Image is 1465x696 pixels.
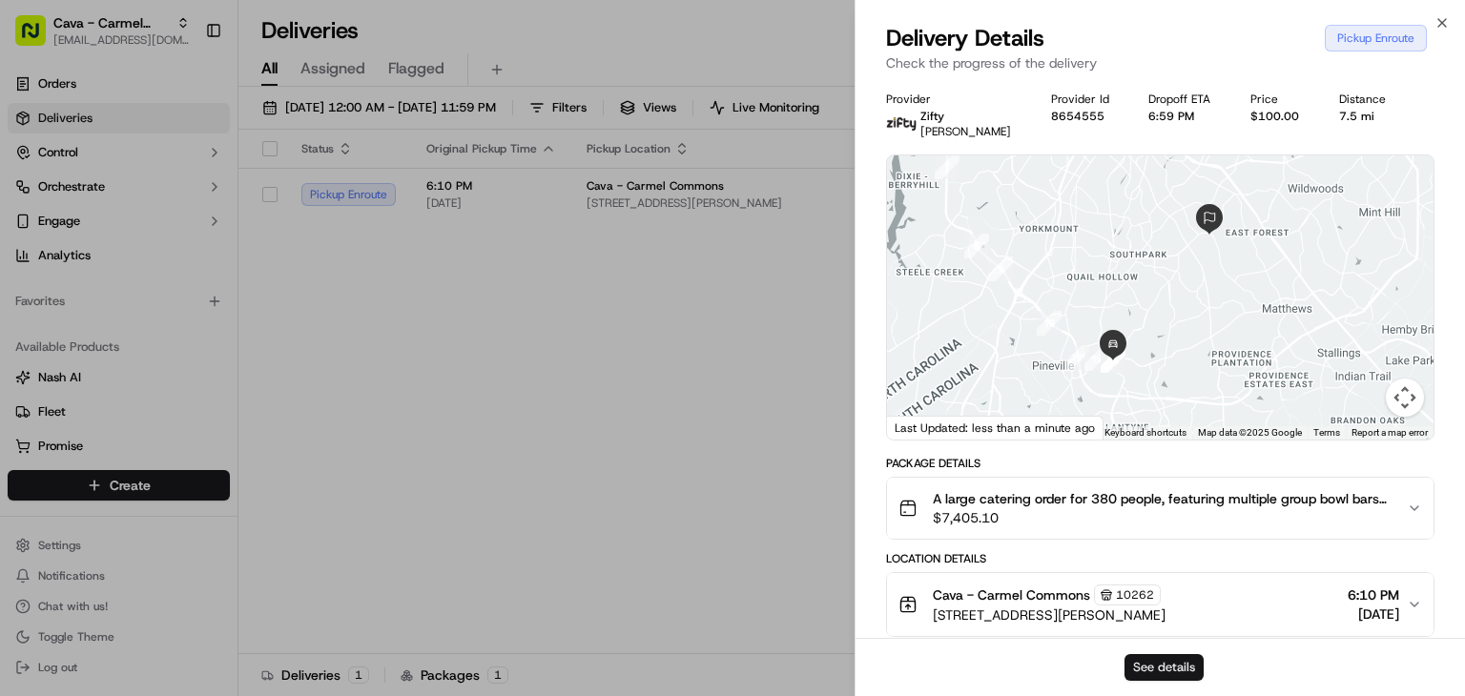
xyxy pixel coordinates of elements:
span: Knowledge Base [38,276,146,296]
div: Price [1250,92,1309,107]
a: Powered byPylon [134,322,231,338]
img: Nash [19,19,57,57]
div: 💻 [161,278,176,294]
img: 1736555255976-a54dd68f-1ca7-489b-9aae-adbdc363a1c4 [19,182,53,216]
div: 6:59 PM [1148,109,1220,124]
span: $7,405.10 [933,508,1392,527]
div: 11 [1064,345,1089,370]
input: Got a question? Start typing here... [50,123,343,143]
img: zifty-logo-trans-sq.png [886,109,917,139]
a: Open this area in Google Maps (opens a new window) [892,415,955,440]
a: 💻API Documentation [154,269,314,303]
span: [STREET_ADDRESS][PERSON_NAME] [933,605,1166,624]
div: Dropoff ETA [1148,92,1220,107]
span: [DATE] [1348,604,1399,624]
button: 8654555 [1051,109,1104,124]
div: $100.00 [1250,109,1309,124]
button: Keyboard shortcuts [1104,426,1186,440]
div: 8 [964,234,989,258]
a: Terms (opens in new tab) [1313,427,1340,438]
p: Check the progress of the delivery [886,53,1434,72]
span: API Documentation [180,276,306,296]
div: 10 [1037,311,1062,336]
span: [PERSON_NAME] [920,124,1011,139]
div: We're available if you need us! [65,201,241,216]
div: 12 [1084,346,1109,371]
div: Provider [886,92,1021,107]
a: 📗Knowledge Base [11,269,154,303]
div: 📗 [19,278,34,294]
div: Distance [1339,92,1395,107]
div: 7.5 mi [1339,109,1395,124]
span: A large catering order for 380 people, featuring multiple group bowl bars with grilled chicken an... [933,489,1392,508]
p: Welcome 👋 [19,76,347,107]
span: Delivery Details [886,23,1044,53]
a: Report a map error [1352,427,1428,438]
img: Google [892,415,955,440]
div: Start new chat [65,182,313,201]
div: 7 [935,154,959,179]
div: Last Updated: less than a minute ago [887,416,1104,440]
span: Cava - Carmel Commons [933,585,1090,604]
span: Map data ©2025 Google [1198,427,1302,438]
div: Package Details [886,456,1434,471]
button: See details [1125,654,1204,681]
button: Start new chat [324,188,347,211]
span: Pylon [190,323,231,338]
p: Zifty [920,109,1011,124]
div: Location Details [886,551,1434,566]
span: 6:10 PM [1348,585,1399,604]
div: 15 [1101,348,1125,373]
button: A large catering order for 380 people, featuring multiple group bowl bars with grilled chicken an... [887,478,1434,539]
span: 10262 [1116,587,1154,603]
button: Cava - Carmel Commons10262[STREET_ADDRESS][PERSON_NAME]6:10 PM[DATE] [887,573,1434,636]
div: 9 [988,256,1013,281]
div: Provider Id [1051,92,1119,107]
button: Map camera controls [1386,379,1424,417]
